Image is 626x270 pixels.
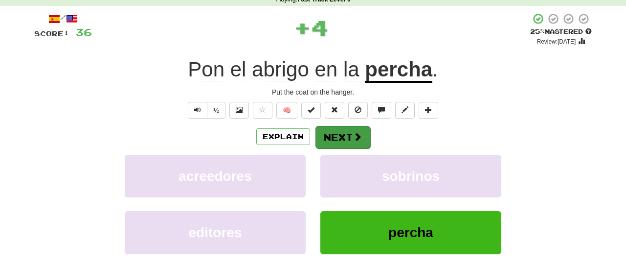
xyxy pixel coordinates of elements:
span: 4 [311,15,328,40]
button: editores [125,211,306,254]
button: percha [320,211,501,254]
small: Review: [DATE] [537,38,576,45]
button: acreedores [125,155,306,197]
span: + [294,13,311,42]
span: el [230,58,246,81]
span: 25 % [530,27,545,35]
button: Set this sentence to 100% Mastered (alt+m) [301,102,321,119]
button: Favorite sentence (alt+f) [253,102,272,119]
span: la [343,58,359,81]
div: Mastered [530,27,592,36]
button: Explain [256,128,310,145]
span: . [432,58,438,81]
button: Show image (alt+x) [229,102,249,119]
span: abrigo [252,58,309,81]
button: sobrinos [320,155,501,197]
button: Edit sentence (alt+d) [395,102,415,119]
span: sobrinos [382,169,440,184]
button: Next [315,126,370,148]
button: ½ [207,102,225,119]
span: acreedores [179,169,251,184]
span: editores [189,225,242,240]
span: Score: [34,29,69,38]
div: Text-to-speech controls [186,102,225,119]
div: / [34,13,92,25]
span: percha [388,225,433,240]
div: Put the coat on the hanger. [34,87,592,97]
button: Play sentence audio (ctl+space) [188,102,207,119]
button: Reset to 0% Mastered (alt+r) [325,102,344,119]
span: en [315,58,338,81]
span: Pon [188,58,224,81]
span: 36 [75,26,92,38]
button: Ignore sentence (alt+i) [348,102,368,119]
button: Discuss sentence (alt+u) [372,102,391,119]
button: Add to collection (alt+a) [419,102,438,119]
u: percha [365,58,432,83]
button: 🧠 [276,102,297,119]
